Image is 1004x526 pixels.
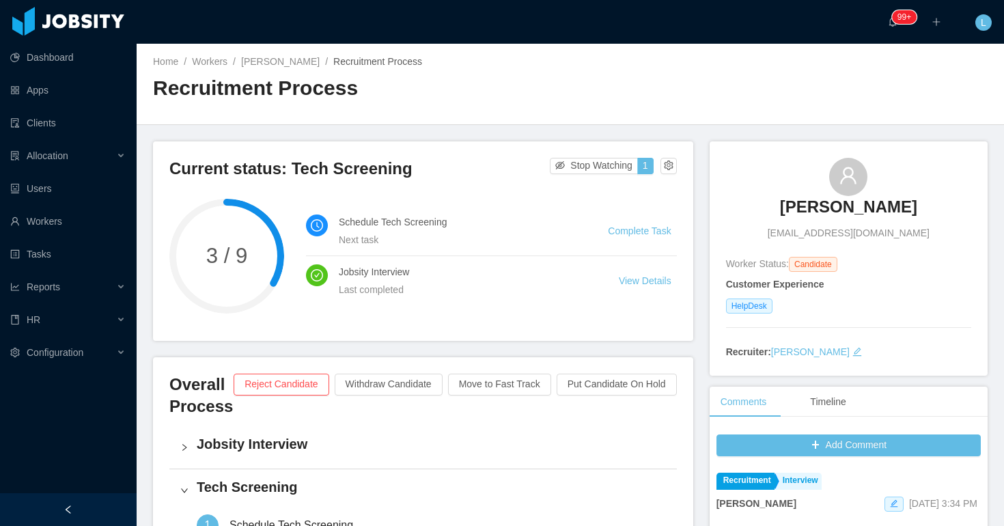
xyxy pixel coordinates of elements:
button: icon: plusAdd Comment [716,434,981,456]
div: Next task [339,232,575,247]
sup: 2129 [892,10,917,24]
a: icon: profileTasks [10,240,126,268]
a: Complete Task [608,225,671,236]
span: [EMAIL_ADDRESS][DOMAIN_NAME] [768,226,930,240]
span: Recruitment Process [333,56,422,67]
strong: [PERSON_NAME] [716,498,796,509]
i: icon: setting [10,348,20,357]
a: icon: robotUsers [10,175,126,202]
a: icon: userWorkers [10,208,126,235]
button: Reject Candidate [234,374,329,396]
h3: Overall Process [169,374,234,418]
h3: [PERSON_NAME] [780,196,917,218]
span: / [233,56,236,67]
strong: Recruiter: [726,346,771,357]
i: icon: user [839,166,858,185]
span: / [184,56,186,67]
a: [PERSON_NAME] [771,346,850,357]
i: icon: edit [852,347,862,357]
h4: Schedule Tech Screening [339,214,575,230]
div: icon: rightTech Screening [169,469,677,512]
a: icon: auditClients [10,109,126,137]
i: icon: solution [10,151,20,161]
button: icon: eye-invisibleStop Watching [550,158,638,174]
div: Last completed [339,282,586,297]
button: Put Candidate On Hold [557,374,677,396]
a: Home [153,56,178,67]
strong: Customer Experience [726,279,824,290]
a: icon: pie-chartDashboard [10,44,126,71]
div: icon: rightJobsity Interview [169,426,677,469]
a: icon: appstoreApps [10,77,126,104]
i: icon: book [10,315,20,324]
div: Timeline [799,387,856,417]
i: icon: clock-circle [311,219,323,232]
a: Interview [776,473,822,490]
span: Candidate [789,257,837,272]
a: [PERSON_NAME] [241,56,320,67]
div: Comments [710,387,778,417]
a: [PERSON_NAME] [780,196,917,226]
button: Move to Fast Track [448,374,551,396]
button: Withdraw Candidate [335,374,443,396]
span: Allocation [27,150,68,161]
i: icon: plus [932,17,941,27]
h4: Tech Screening [197,477,666,497]
a: Workers [192,56,227,67]
button: 1 [637,158,654,174]
span: / [325,56,328,67]
span: 3 / 9 [169,245,284,266]
a: View Details [619,275,671,286]
h4: Jobsity Interview [197,434,666,454]
i: icon: right [180,486,189,495]
span: Worker Status: [726,258,789,269]
h3: Current status: Tech Screening [169,158,550,180]
span: HR [27,314,40,325]
span: Reports [27,281,60,292]
a: Recruitment [716,473,775,490]
span: [DATE] 3:34 PM [909,498,977,509]
button: icon: setting [660,158,677,174]
i: icon: check-circle [311,269,323,281]
i: icon: bell [888,17,897,27]
h2: Recruitment Process [153,74,570,102]
span: Configuration [27,347,83,358]
i: icon: edit [890,499,898,508]
span: HelpDesk [726,299,772,314]
h4: Jobsity Interview [339,264,586,279]
i: icon: line-chart [10,282,20,292]
span: L [981,14,986,31]
i: icon: right [180,443,189,452]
